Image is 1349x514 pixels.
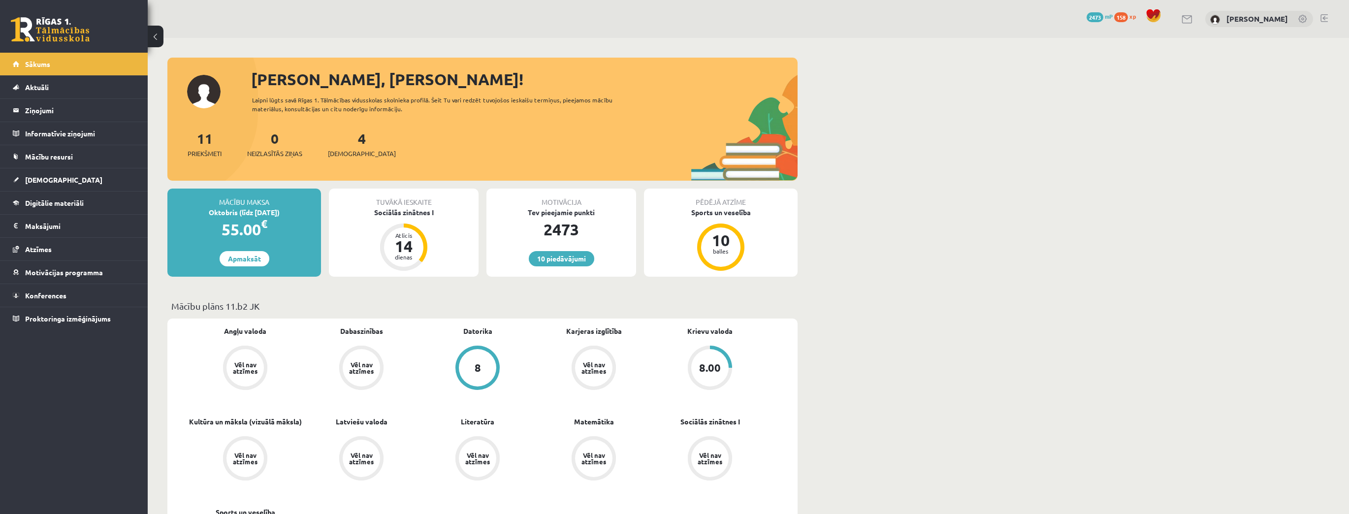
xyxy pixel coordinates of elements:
[25,60,50,68] span: Sākums
[13,168,135,191] a: [DEMOGRAPHIC_DATA]
[680,417,740,427] a: Sociālās zinātnes I
[13,261,135,284] a: Motivācijas programma
[220,251,269,266] a: Apmaksāt
[536,346,652,392] a: Vēl nav atzīmes
[261,217,267,231] span: €
[644,207,798,272] a: Sports un veselība 10 balles
[167,218,321,241] div: 55.00
[25,83,49,92] span: Aktuāli
[329,207,479,218] div: Sociālās zinātnes I
[188,149,222,159] span: Priekšmeti
[13,307,135,330] a: Proktoringa izmēģinājums
[13,53,135,75] a: Sākums
[167,189,321,207] div: Mācību maksa
[328,129,396,159] a: 4[DEMOGRAPHIC_DATA]
[336,417,387,427] a: Latviešu valoda
[328,149,396,159] span: [DEMOGRAPHIC_DATA]
[303,346,419,392] a: Vēl nav atzīmes
[644,207,798,218] div: Sports un veselība
[11,17,90,42] a: Rīgas 1. Tālmācības vidusskola
[171,299,794,313] p: Mācību plāns 11.b2 JK
[486,218,636,241] div: 2473
[188,129,222,159] a: 11Priekšmeti
[1114,12,1128,22] span: 158
[187,346,303,392] a: Vēl nav atzīmes
[1226,14,1288,24] a: [PERSON_NAME]
[566,326,622,336] a: Karjeras izglītība
[329,189,479,207] div: Tuvākā ieskaite
[536,436,652,482] a: Vēl nav atzīmes
[25,152,73,161] span: Mācību resursi
[706,248,736,254] div: balles
[1210,15,1220,25] img: Markuss Ločmelis
[1114,12,1141,20] a: 158 xp
[1129,12,1136,20] span: xp
[348,452,375,465] div: Vēl nav atzīmes
[247,129,302,159] a: 0Neizlasītās ziņas
[189,417,302,427] a: Kultūra un māksla (vizuālā māksla)
[13,122,135,145] a: Informatīvie ziņojumi
[252,96,630,113] div: Laipni lūgts savā Rīgas 1. Tālmācības vidusskolas skolnieka profilā. Šeit Tu vari redzēt tuvojošo...
[13,215,135,237] a: Maksājumi
[699,362,721,373] div: 8.00
[529,251,594,266] a: 10 piedāvājumi
[25,122,135,145] legend: Informatīvie ziņojumi
[486,189,636,207] div: Motivācija
[13,284,135,307] a: Konferences
[13,76,135,98] a: Aktuāli
[13,238,135,260] a: Atzīmes
[247,149,302,159] span: Neizlasītās ziņas
[580,361,608,374] div: Vēl nav atzīmes
[574,417,614,427] a: Matemātika
[652,346,768,392] a: 8.00
[461,417,494,427] a: Literatūra
[25,314,111,323] span: Proktoringa izmēģinājums
[25,198,84,207] span: Digitālie materiāli
[25,291,66,300] span: Konferences
[303,436,419,482] a: Vēl nav atzīmes
[348,361,375,374] div: Vēl nav atzīmes
[486,207,636,218] div: Tev pieejamie punkti
[419,436,536,482] a: Vēl nav atzīmes
[1105,12,1113,20] span: mP
[224,326,266,336] a: Angļu valoda
[329,207,479,272] a: Sociālās zinātnes I Atlicis 14 dienas
[1087,12,1103,22] span: 2473
[231,452,259,465] div: Vēl nav atzīmes
[389,232,418,238] div: Atlicis
[187,436,303,482] a: Vēl nav atzīmes
[419,346,536,392] a: 8
[463,326,492,336] a: Datorika
[696,452,724,465] div: Vēl nav atzīmes
[389,238,418,254] div: 14
[340,326,383,336] a: Dabaszinības
[13,145,135,168] a: Mācību resursi
[13,192,135,214] a: Digitālie materiāli
[25,245,52,254] span: Atzīmes
[25,268,103,277] span: Motivācijas programma
[644,189,798,207] div: Pēdējā atzīme
[231,361,259,374] div: Vēl nav atzīmes
[687,326,733,336] a: Krievu valoda
[706,232,736,248] div: 10
[1087,12,1113,20] a: 2473 mP
[13,99,135,122] a: Ziņojumi
[475,362,481,373] div: 8
[25,215,135,237] legend: Maksājumi
[580,452,608,465] div: Vēl nav atzīmes
[389,254,418,260] div: dienas
[652,436,768,482] a: Vēl nav atzīmes
[25,99,135,122] legend: Ziņojumi
[464,452,491,465] div: Vēl nav atzīmes
[25,175,102,184] span: [DEMOGRAPHIC_DATA]
[251,67,798,91] div: [PERSON_NAME], [PERSON_NAME]!
[167,207,321,218] div: Oktobris (līdz [DATE])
